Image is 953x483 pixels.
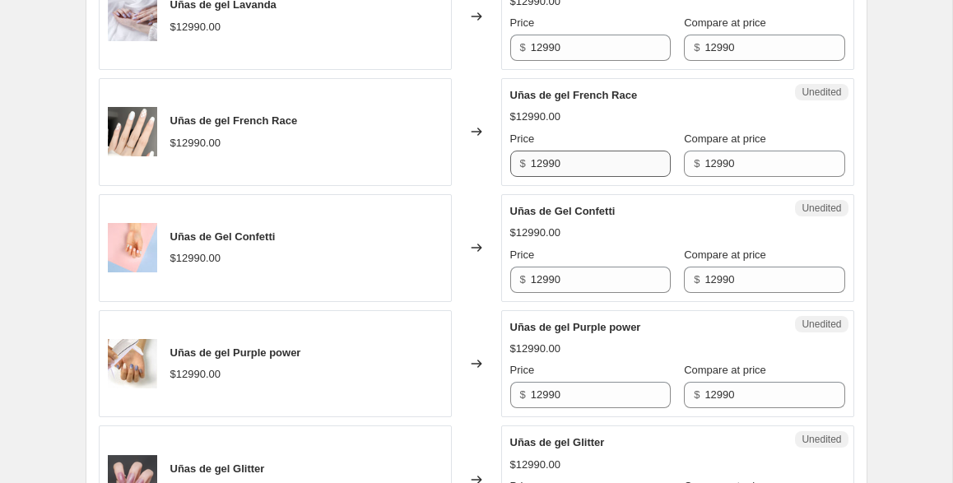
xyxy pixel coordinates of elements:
[694,157,700,170] span: $
[108,339,157,388] img: 012-4_1_80x.jpg
[510,132,535,145] span: Price
[694,273,700,286] span: $
[684,16,766,29] span: Compare at price
[510,89,638,101] span: Uñas de gel French Race
[520,273,526,286] span: $
[520,388,526,401] span: $
[694,41,700,53] span: $
[802,202,841,215] span: Unedited
[170,346,301,359] span: Uñas de gel Purple power
[520,41,526,53] span: $
[510,457,560,473] div: $12990.00
[802,318,841,331] span: Unedited
[108,107,157,156] img: Untitleddesign_24_80x.png
[170,462,265,475] span: Uñas de gel Glitter
[684,132,766,145] span: Compare at price
[170,366,221,383] div: $12990.00
[170,250,221,267] div: $12990.00
[684,364,766,376] span: Compare at price
[802,86,841,99] span: Unedited
[510,16,535,29] span: Price
[170,230,276,243] span: Uñas de Gel Confetti
[510,321,641,333] span: Uñas de gel Purple power
[170,114,298,127] span: Uñas de gel French Race
[684,248,766,261] span: Compare at price
[510,341,560,357] div: $12990.00
[510,248,535,261] span: Price
[510,364,535,376] span: Price
[108,223,157,272] img: 023-5_80x.jpg
[170,135,221,151] div: $12990.00
[694,388,700,401] span: $
[510,225,560,241] div: $12990.00
[510,205,616,217] span: Uñas de Gel Confetti
[170,19,221,35] div: $12990.00
[520,157,526,170] span: $
[802,433,841,446] span: Unedited
[510,109,560,125] div: $12990.00
[510,436,605,448] span: Uñas de gel Glitter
